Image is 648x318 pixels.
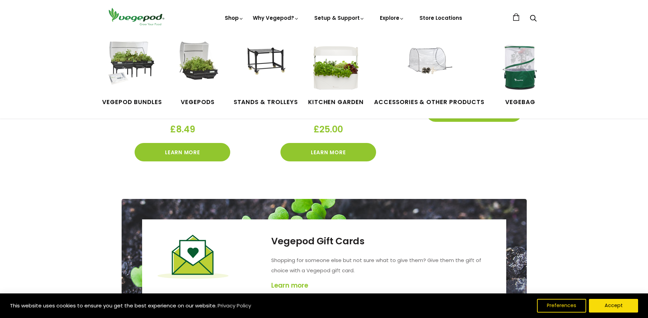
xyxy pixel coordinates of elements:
a: Search [530,15,537,23]
a: Stands & Trolleys [234,42,298,106]
div: £8.49 [124,119,241,140]
a: Explore [380,14,404,21]
img: Vegepod [106,7,167,26]
a: Privacy Policy (opens in a new tab) [217,300,252,312]
a: Gift Card [311,109,346,119]
a: Shop [225,14,244,41]
a: Vegepod Booster [149,109,217,119]
img: Raised Garden Kits [172,42,223,93]
a: Learn More [280,143,376,161]
p: Shopping for someone else but not sure what to give them? Give them the gift of choice with a Veg... [271,255,491,276]
img: Vegepod Bundles [106,42,157,93]
img: Stands & Trolleys [240,42,291,93]
button: Preferences [537,299,586,313]
h2: Vegepod Gift Cards [271,235,491,248]
a: VegeBag [495,42,546,106]
a: Why Vegepod? [253,14,299,21]
button: Accept [589,299,638,313]
a: Accessories & Other Products [374,42,484,106]
a: Learn more [271,281,308,290]
a: Vegepod Bundles [102,42,162,106]
span: Vegepods [172,98,223,107]
img: Kitchen Garden [310,42,361,93]
span: VegeBag [495,98,546,107]
span: Vegepod Bundles [102,98,162,107]
a: Store Locations [419,14,462,21]
span: Accessories & Other Products [374,98,484,107]
img: Gift Card [157,235,229,279]
a: Vegepods [172,42,223,106]
img: VegeBag [495,42,546,93]
span: Stands & Trolleys [234,98,298,107]
div: £25.00 [270,119,387,140]
span: This website uses cookies to ensure you get the best experience on our website. [10,302,217,309]
a: Kitchen Garden [308,42,364,106]
a: Setup & Support [314,14,365,21]
span: Kitchen Garden [308,98,364,107]
a: Learn More [135,143,230,161]
img: Accessories & Other Products [403,42,455,93]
